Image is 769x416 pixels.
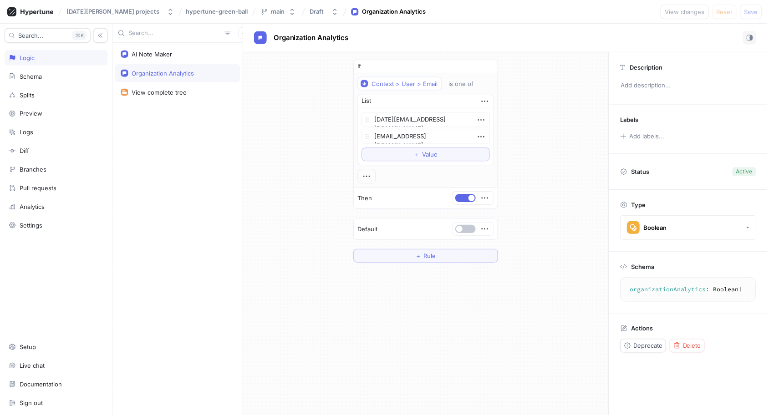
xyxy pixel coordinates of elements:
[132,70,194,77] div: Organization Analytics
[358,225,378,234] p: Default
[129,29,221,38] input: Search...
[20,381,62,389] div: Documentation
[362,129,491,144] textarea: [EMAIL_ADDRESS][DOMAIN_NAME]
[307,4,343,19] button: Draft
[635,344,664,349] span: Deprecate
[354,249,499,263] button: ＋Rule
[362,112,491,127] textarea: [DATE][EMAIL_ADDRESS][DOMAIN_NAME]
[742,5,764,19] button: Save
[632,325,654,333] p: Actions
[718,9,734,15] span: Reset
[20,222,42,229] div: Settings
[621,340,667,353] button: Deprecate
[20,73,42,80] div: Schema
[632,166,651,178] p: Status
[738,168,754,176] div: Active
[671,340,706,353] button: Delete
[358,62,362,71] p: If
[746,9,759,15] span: Save
[20,363,45,370] div: Live chat
[423,152,438,157] span: Value
[20,147,29,155] div: Diff
[20,110,42,117] div: Preview
[645,224,668,232] div: Boolean
[20,400,43,407] div: Sign out
[445,77,488,91] button: is one of
[20,185,56,192] div: Pull requests
[132,51,173,58] div: AI Note Maker
[618,78,761,93] p: Add description...
[358,194,373,203] p: Then
[621,216,758,240] button: Boolean
[363,7,427,16] div: Organization Analytics
[66,8,160,15] div: [DATE][PERSON_NAME] projects
[666,9,706,15] span: View changes
[20,54,35,61] div: Logic
[311,8,325,15] div: Draft
[714,5,738,19] button: Reset
[20,129,33,136] div: Logs
[631,64,664,71] p: Description
[20,166,46,173] div: Branches
[362,148,491,162] button: ＋Value
[415,152,421,157] span: ＋
[20,91,35,99] div: Splits
[274,34,349,41] span: Organization Analytics
[20,344,36,351] div: Setup
[362,97,372,106] div: List
[684,344,703,349] span: Delete
[662,5,710,19] button: View changes
[186,8,248,15] span: hypertune-green-ball
[425,254,437,259] span: Rule
[417,254,423,259] span: ＋
[18,33,43,38] span: Search...
[63,4,178,19] button: [DATE][PERSON_NAME] projects
[5,28,91,43] button: Search...K
[372,80,438,88] div: Context > User > Email
[632,202,647,209] p: Type
[626,282,754,298] textarea: organizationAnalytics: Boolean!
[272,8,285,15] div: main
[72,31,87,40] div: K
[132,89,187,96] div: View complete tree
[632,264,656,271] p: Schema
[618,131,668,142] button: Add labels...
[621,117,640,124] p: Labels
[449,80,474,88] div: is one of
[358,77,443,91] button: Context > User > Email
[5,377,108,393] a: Documentation
[257,4,300,19] button: main
[20,203,45,211] div: Analytics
